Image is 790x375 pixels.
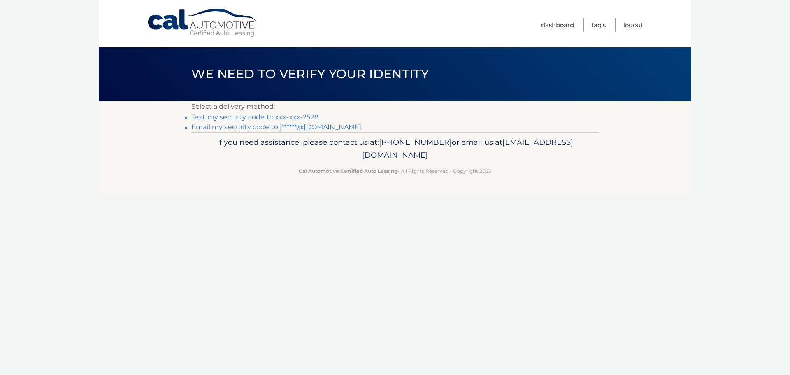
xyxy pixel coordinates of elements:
a: Logout [623,18,643,32]
a: Dashboard [541,18,574,32]
p: - All Rights Reserved - Copyright 2025 [197,167,593,175]
p: If you need assistance, please contact us at: or email us at [197,136,593,162]
span: We need to verify your identity [191,66,429,82]
a: Email my security code to j******@[DOMAIN_NAME] [191,123,362,131]
a: FAQ's [592,18,606,32]
span: [PHONE_NUMBER] [379,137,452,147]
p: Select a delivery method: [191,101,599,112]
a: Text my security code to xxx-xxx-2528 [191,113,318,121]
strong: Cal Automotive Certified Auto Leasing [299,168,397,174]
a: Cal Automotive [147,8,258,37]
